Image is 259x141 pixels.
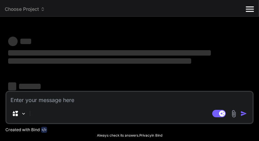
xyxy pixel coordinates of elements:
span: Choose Project [5,6,45,13]
span: ‌ [8,58,191,64]
span: ‌ [8,82,16,90]
span: ‌ [8,50,211,56]
p: Always check its answers. in Bind [5,133,254,138]
img: icon [240,110,247,117]
img: bind-logo [41,127,47,133]
img: attachment [230,110,238,118]
p: Created with Bind [5,127,40,133]
span: ‌ [20,39,31,44]
img: Pick Models [21,111,26,117]
span: Privacy [139,133,152,137]
span: ‌ [19,84,41,89]
span: ‌ [8,37,18,46]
